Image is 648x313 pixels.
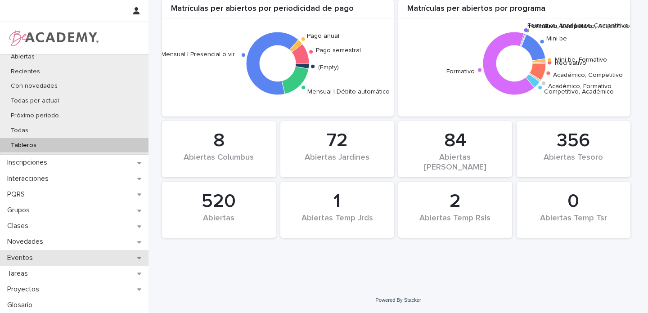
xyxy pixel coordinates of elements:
p: Con novedades [4,82,65,90]
div: Abiertas Temp Tsr [532,214,615,233]
div: Abiertas Temp Rsls [414,214,497,233]
img: WPrjXfSUmiLcdUfaYY4Q [7,29,99,47]
p: Inscripciones [4,158,54,167]
p: Tableros [4,142,44,149]
p: Clases [4,222,36,230]
text: Recreativo [554,60,586,67]
div: Abiertas [177,214,261,233]
text: Mensual | Presencial o vir… [161,51,238,58]
p: Novedades [4,237,50,246]
div: Abiertas Temp Jrds [296,214,379,233]
text: Formativo, Competitivo, Académico [528,23,630,29]
text: Formativo, Recreativo [529,23,592,30]
text: Mensual | Débito automático [307,89,390,95]
div: Abiertas Jardines [296,153,379,172]
p: Recientes [4,68,47,76]
text: Académico, Competitivo [553,72,623,78]
div: 84 [414,130,497,152]
p: PQRS [4,190,32,199]
p: Interacciones [4,174,56,183]
text: Formativo, Académico, Competitivo [527,22,629,29]
p: Todas [4,127,36,134]
p: Grupos [4,206,37,215]
text: Pago semestral [316,48,361,54]
div: 8 [177,130,261,152]
a: Powered By Stacker [375,297,421,303]
div: 72 [296,130,379,152]
div: 1 [296,190,379,213]
text: Pago anual [307,33,340,39]
text: Competitivo, Académico [544,89,613,95]
text: (Empty) [318,64,339,71]
div: 520 [177,190,261,213]
p: Todas per actual [4,97,66,105]
text: Formativo [446,68,474,75]
div: Matrículas per abiertos por programa [398,4,630,19]
p: Abiertas [4,53,42,61]
p: Eventos [4,254,40,262]
div: Abiertas Tesoro [532,153,615,172]
div: 356 [532,130,615,152]
div: 0 [532,190,615,213]
div: Abiertas [PERSON_NAME] [414,153,497,172]
p: Glosario [4,301,40,309]
p: Tareas [4,269,35,278]
div: Abiertas Columbus [177,153,261,172]
p: Proyectos [4,285,46,294]
p: Próximo período [4,112,66,120]
text: Mini be, Formativo [554,57,607,63]
text: Académico, Formativo [548,84,611,90]
div: Matrículas per abiertos por periodicidad de pago [162,4,394,19]
text: Mini be [546,36,567,42]
div: 2 [414,190,497,213]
